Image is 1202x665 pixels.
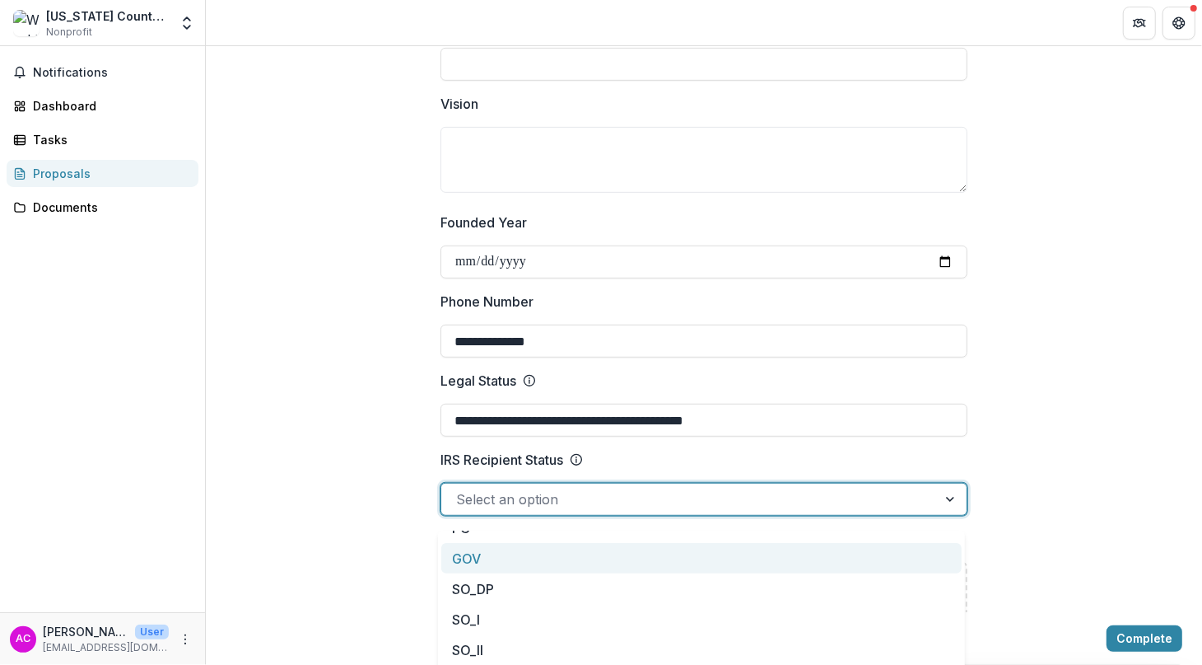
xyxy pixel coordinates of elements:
[33,97,185,115] div: Dashboard
[440,371,516,391] p: Legal Status
[7,59,198,86] button: Notifications
[440,213,527,232] p: Founded Year
[441,574,962,604] div: SO_DP
[7,92,198,119] a: Dashboard
[1123,7,1156,40] button: Partners
[16,634,30,644] div: Amber Coleman
[7,194,198,221] a: Documents
[46,7,169,25] div: [US_STATE] County Ambulance District
[43,640,169,655] p: [EMAIL_ADDRESS][DOMAIN_NAME]
[440,292,533,311] p: Phone Number
[33,165,185,182] div: Proposals
[441,543,962,574] div: GOV
[175,630,195,649] button: More
[33,199,185,216] div: Documents
[7,160,198,187] a: Proposals
[175,7,198,40] button: Open entity switcher
[440,94,478,114] p: Vision
[43,623,128,640] p: [PERSON_NAME]
[1106,625,1182,652] button: Complete
[7,126,198,153] a: Tasks
[46,25,92,40] span: Nonprofit
[441,635,962,665] div: SO_II
[13,10,40,36] img: Washington County Ambulance District
[441,604,962,635] div: SO_I
[440,450,563,470] p: IRS Recipient Status
[33,66,192,80] span: Notifications
[33,131,185,148] div: Tasks
[135,625,169,639] p: User
[617,529,643,549] a: Link
[440,529,591,549] p: IRS Determination Letter
[1162,7,1195,40] button: Get Help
